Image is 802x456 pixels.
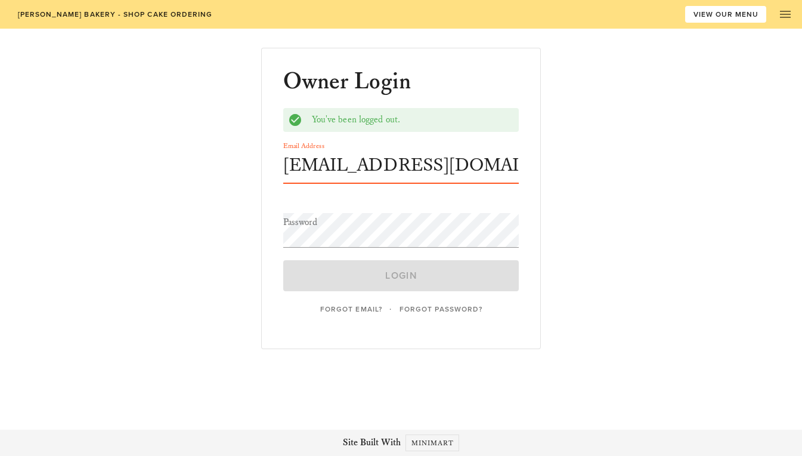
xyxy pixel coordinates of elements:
[399,305,482,313] span: Forgot Password?
[405,435,460,451] a: Minimart
[312,301,389,318] a: Forgot Email?
[10,6,220,23] a: [PERSON_NAME] Bakery - Shop Cake Ordering
[320,305,382,313] span: Forgot Email?
[685,6,766,23] a: VIEW OUR MENU
[312,113,515,127] div: You've been logged out.
[283,70,411,94] h1: Owner Login
[693,10,759,19] span: VIEW OUR MENU
[343,436,401,450] span: Site Built With
[283,141,324,150] label: Email Address
[283,301,519,318] div: ·
[17,10,212,19] span: [PERSON_NAME] Bakery - Shop Cake Ordering
[391,301,490,318] a: Forgot Password?
[411,439,454,448] span: Minimart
